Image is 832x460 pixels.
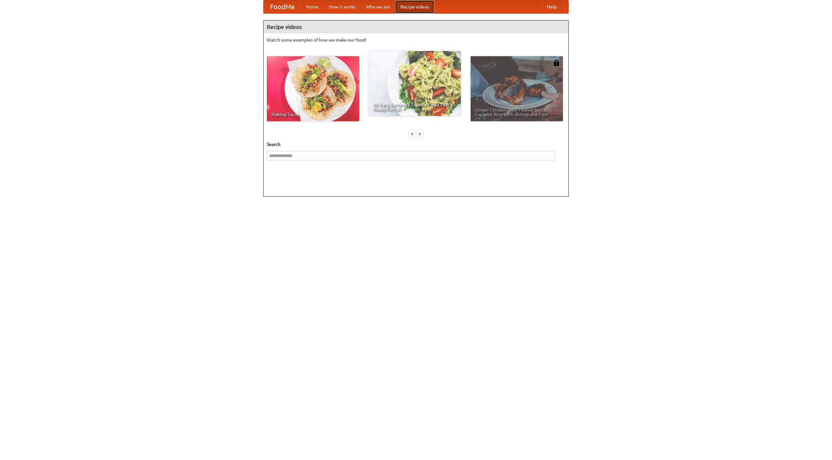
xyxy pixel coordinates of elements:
span: Making Tacos [271,112,355,117]
span: An Easy, Summery Tomato Pasta That's Ready for Fall [373,102,456,112]
img: 483408.png [553,59,560,66]
a: Making Tacos [267,56,359,121]
div: « [409,130,415,138]
div: » [417,130,423,138]
a: FoodMe [264,0,301,13]
a: How it works [324,0,361,13]
p: Watch some examples of how we make our food! [267,37,565,43]
h4: Recipe videos [264,20,568,33]
a: Who we are [361,0,395,13]
h5: Search [267,141,565,148]
a: An Easy, Summery Tomato Pasta That's Ready for Fall [369,51,461,116]
a: Help [542,0,562,13]
a: Recipe videos [395,0,434,13]
a: Home [301,0,324,13]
